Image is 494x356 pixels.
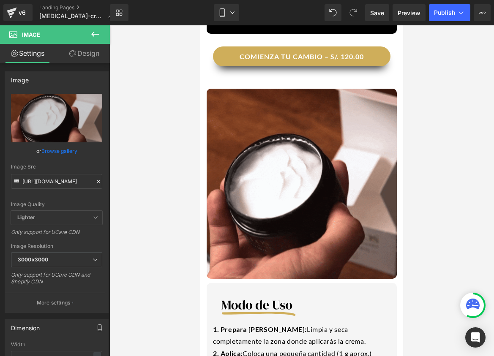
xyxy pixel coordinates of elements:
[17,214,35,220] b: Lighter
[11,243,102,249] div: Image Resolution
[39,13,104,19] span: [MEDICAL_DATA]-crema
[37,299,71,307] p: More settings
[13,324,42,332] strong: 2. Aplica:
[370,8,384,17] span: Save
[11,342,102,348] div: Width
[41,144,77,158] a: Browse gallery
[13,300,106,308] strong: 1. Prepara [PERSON_NAME]:
[3,4,33,21] a: v6
[11,147,102,155] div: or
[11,174,102,189] input: Link
[325,4,341,21] button: Undo
[22,31,40,38] span: Image
[11,72,29,84] div: Image
[11,272,102,291] div: Only support for UCare CDN and Shopify CDN
[39,4,120,11] a: Landing Pages
[110,4,128,21] a: New Library
[11,229,102,241] div: Only support for UCare CDN
[345,4,362,21] button: Redo
[13,322,190,347] p: Coloca una pequeña cantidad (1 g aprox.) directamente sobre [PERSON_NAME].
[13,21,190,41] button: COMIENZA TU CAMBIO – S/. 120.00
[18,256,48,263] b: 3000x3000
[11,201,102,207] div: Image Quality
[465,327,486,348] div: Open Intercom Messenger
[17,7,27,18] div: v6
[474,4,491,21] button: More
[393,4,426,21] a: Preview
[398,8,420,17] span: Preview
[57,44,112,63] a: Design
[434,9,455,16] span: Publish
[13,298,190,323] p: Limpia y seca completamente la zona donde aplicarás la crema.
[11,164,102,170] div: Image Src
[429,4,470,21] button: Publish
[5,293,105,313] button: More settings
[11,320,40,332] div: Dimension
